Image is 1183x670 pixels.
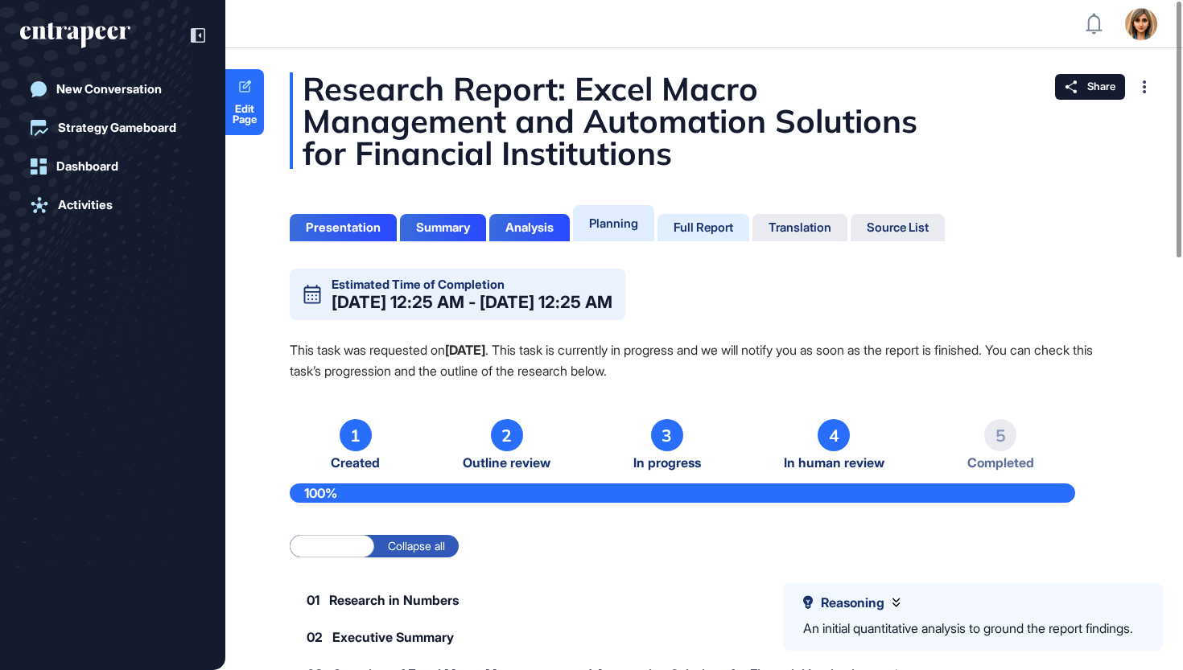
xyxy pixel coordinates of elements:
[505,220,554,235] div: Analysis
[290,72,1119,169] div: Research Report: Excel Macro Management and Automation Solutions for Financial Institutions
[332,294,612,310] div: [DATE] 12:25 AM - [DATE] 12:25 AM
[803,619,1133,639] div: An initial quantitative analysis to ground the report findings.
[1087,80,1115,93] span: Share
[307,594,319,606] span: 01
[633,455,701,471] span: In progress
[290,535,374,557] label: Expand all
[589,216,638,231] div: Planning
[784,455,884,471] span: In human review
[58,198,113,212] div: Activities
[416,220,470,235] div: Summary
[445,342,485,358] strong: [DATE]
[225,104,264,125] span: Edit Page
[818,419,850,451] div: 4
[331,455,380,471] span: Created
[332,278,505,290] div: Estimated Time of Completion
[821,595,884,610] span: Reasoning
[56,82,162,97] div: New Conversation
[1125,8,1157,40] img: user-avatar
[651,419,683,451] div: 3
[20,112,205,144] a: Strategy Gameboard
[329,594,459,606] span: Research in Numbers
[20,73,205,105] a: New Conversation
[20,150,205,183] a: Dashboard
[463,455,550,471] span: Outline review
[374,535,459,557] label: Collapse all
[332,631,454,643] span: Executive Summary
[769,220,831,235] div: Translation
[307,631,323,643] span: 02
[290,483,1075,503] div: 100%
[306,220,381,235] div: Presentation
[58,121,176,135] div: Strategy Gameboard
[340,419,372,451] div: 1
[491,419,523,451] div: 2
[56,159,118,174] div: Dashboard
[867,220,929,235] div: Source List
[984,419,1016,451] div: 5
[225,69,264,135] a: Edit Page
[20,189,205,221] a: Activities
[290,339,1119,381] p: This task was requested on . This task is currently in progress and we will notify you as soon as...
[20,23,130,48] div: entrapeer-logo
[967,455,1034,471] span: Completed
[674,220,733,235] div: Full Report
